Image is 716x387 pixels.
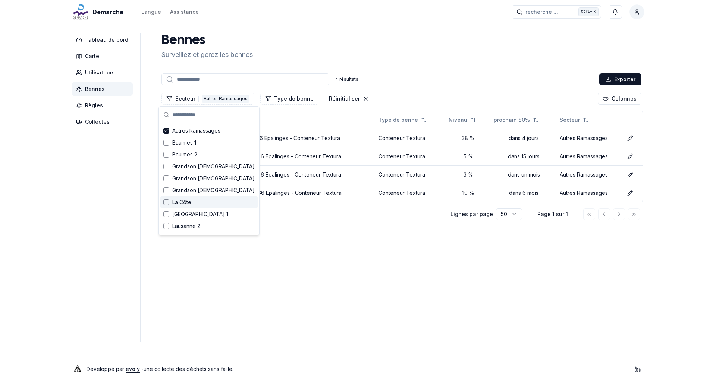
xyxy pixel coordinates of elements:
img: Démarche Logo [72,3,89,21]
a: Utilisateurs [72,66,136,79]
td: Autres Ramassages [557,184,621,202]
h1: Bennes [161,33,253,48]
span: Secteur [560,116,580,124]
div: Autres Ramassages [202,95,249,103]
span: Carte [85,53,99,60]
td: Autres Ramassages [557,165,621,184]
div: 0 sur 4 ligne(s) sélectionnée(s). [163,210,439,218]
button: Exporter [599,73,641,85]
td: Autres Ramassages [557,147,621,165]
span: Collectes [85,118,110,126]
span: La Côte [172,199,191,206]
span: recherche ... [525,8,558,16]
button: Cocher les colonnes [598,93,641,105]
button: Réinitialiser les filtres [324,93,373,105]
span: [GEOGRAPHIC_DATA] 1 [172,210,228,218]
p: Lignes par page [450,210,493,218]
div: Langue [141,8,161,16]
button: Not sorted. Click to sort ascending. [489,114,543,126]
td: Conteneur Textura [376,165,446,184]
button: Filtrer les lignes [260,93,318,105]
span: Grandson [DEMOGRAPHIC_DATA] [172,187,255,194]
td: Conteneur Textura [376,147,446,165]
button: Not sorted. Click to sort ascending. [374,114,431,126]
a: 4/4 [GEOGRAPHIC_DATA] - 1066 Epalinges - Conteneur Textura [185,190,342,196]
td: Conteneur Textura [376,184,446,202]
span: Bennes [85,85,105,93]
p: Surveillez et gérez les bennes [161,50,253,60]
div: dans 6 mois [494,189,554,197]
p: Développé par - une collecte des déchets sans faille . [87,364,233,374]
span: Grandson [DEMOGRAPHIC_DATA] [172,175,255,182]
div: 3 % [449,171,488,178]
a: evoly [126,366,140,372]
span: Lausanne 2 [172,222,200,230]
span: Tableau de bord [85,36,128,44]
span: Baulmes 2 [172,151,197,158]
button: recherche ...Ctrl+K [512,5,601,19]
div: dans 15 jours [494,153,554,160]
div: dans un mois [494,171,554,178]
button: Not sorted. Click to sort ascending. [555,114,593,126]
div: 5 % [449,153,488,160]
a: Carte [72,50,136,63]
button: Not sorted. Click to sort ascending. [444,114,481,126]
a: Tableau de bord [72,33,136,47]
a: 1/4 [GEOGRAPHIC_DATA] - 1066 Epalinges - Conteneur Textura [185,135,340,141]
a: Démarche [72,7,126,16]
span: Baulmes 1 [172,139,196,146]
img: Evoly Logo [72,363,84,375]
div: dans 4 jours [494,134,554,142]
div: 4 résultats [335,76,358,82]
td: Conteneur Textura [376,129,446,147]
button: Filtrer les lignes [161,93,254,105]
a: 2/4 [GEOGRAPHIC_DATA] - 1066 Epalinges - Conteneur Textura [185,153,341,159]
span: Utilisateurs [85,69,115,76]
span: Type de benne [379,116,418,124]
td: Autres Ramassages [557,129,621,147]
a: Règles [72,99,136,112]
span: prochain 80% [494,116,530,124]
span: [GEOGRAPHIC_DATA] 3 [172,234,229,242]
div: 10 % [449,189,488,197]
a: Collectes [72,115,136,129]
span: Grandson [DEMOGRAPHIC_DATA] [172,163,255,170]
span: Autres Ramassages [172,127,220,134]
a: Bennes [72,82,136,96]
button: Langue [141,7,161,16]
a: 3/4 [GEOGRAPHIC_DATA] - 1066 Epalinges - Conteneur Textura [185,171,341,178]
div: 38 % [449,134,488,142]
div: Page 1 sur 1 [534,210,571,218]
span: Règles [85,102,103,109]
a: Assistance [170,7,199,16]
span: Niveau [449,116,467,124]
span: Démarche [92,7,123,16]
